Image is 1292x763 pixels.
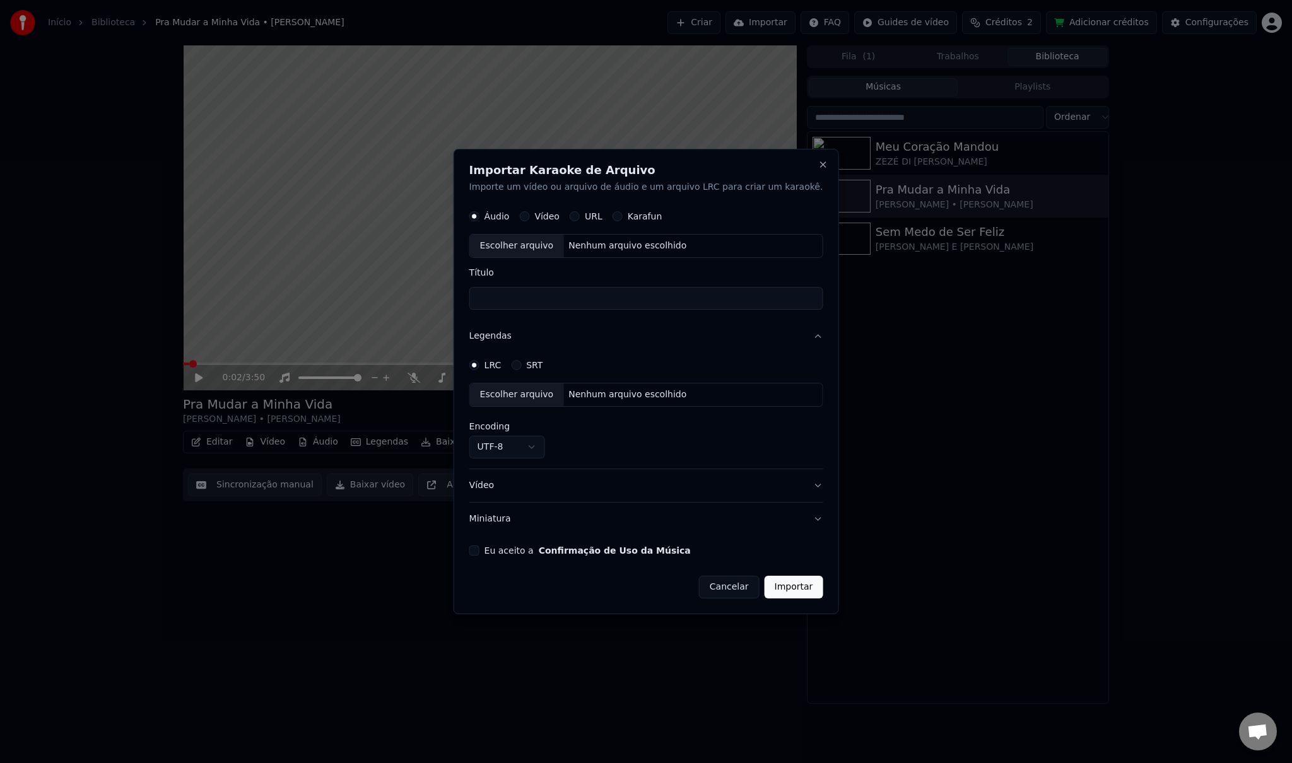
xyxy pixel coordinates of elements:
[469,469,823,502] button: Vídeo
[484,546,691,555] label: Eu aceito a
[539,546,691,555] button: Eu aceito a
[563,388,691,401] div: Nenhum arquivo escolhido
[469,352,823,469] div: Legendas
[469,165,823,176] h2: Importar Karaoke de Arquivo
[469,320,823,352] button: Legendas
[469,422,545,431] label: Encoding
[469,503,823,535] button: Miniatura
[470,235,564,257] div: Escolher arquivo
[484,212,510,221] label: Áudio
[526,361,543,370] label: SRT
[469,181,823,194] p: Importe um vídeo ou arquivo de áudio e um arquivo LRC para criar um karaokê.
[585,212,602,221] label: URL
[469,268,823,277] label: Título
[470,383,564,406] div: Escolher arquivo
[699,576,760,598] button: Cancelar
[534,212,560,221] label: Vídeo
[563,240,691,252] div: Nenhum arquivo escolhido
[765,576,823,598] button: Importar
[484,361,502,370] label: LRC
[628,212,662,221] label: Karafun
